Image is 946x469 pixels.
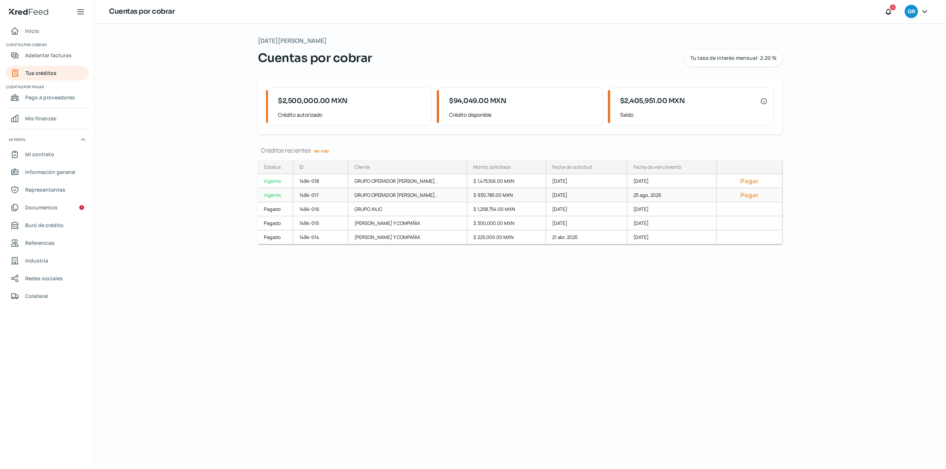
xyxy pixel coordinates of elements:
a: Información general [6,165,89,179]
div: Fecha de vencimiento [633,164,681,170]
a: Mis finanzas [6,111,89,126]
div: Cliente [354,164,370,170]
span: Información general [25,167,75,177]
div: [DATE] [627,230,717,244]
span: $2,405,951.00 MXN [620,96,685,106]
span: Industria [25,256,48,265]
a: Ver más [311,145,332,157]
div: [DATE] [627,202,717,216]
div: GRUPO OPERADOR [PERSON_NAME]... [348,188,467,202]
div: 1484-017 [293,188,349,202]
a: Representantes [6,182,89,197]
div: $ 930,785.00 MXN [467,188,547,202]
a: Inicio [6,24,89,38]
div: [DATE] [627,174,717,188]
span: Cuentas por pagar [6,83,88,90]
span: Adelantar facturas [25,51,72,60]
span: Saldo [620,110,768,119]
div: 1484-016 [293,202,349,216]
div: [DATE] [546,174,627,188]
span: Representantes [25,185,65,194]
a: Pagado [258,230,293,244]
span: Buró de crédito [25,220,64,230]
a: Vigente [258,174,293,188]
a: Industria [6,253,89,268]
div: Estatus [264,164,281,170]
div: [DATE] [546,188,627,202]
span: $2,500,000.00 MXN [278,96,348,106]
span: Inicio [25,26,39,35]
div: ID [299,164,304,170]
span: Colateral [25,291,48,301]
span: Documentos [25,203,58,212]
div: Créditos recientes [258,146,783,154]
span: Mi perfil [9,136,26,143]
div: 1484-018 [293,174,349,188]
span: Cuentas por cobrar [258,49,372,67]
div: GRUPO AILIC [348,202,467,216]
a: Buró de crédito [6,218,89,233]
a: Pagado [258,216,293,230]
span: Tu tasa de interés mensual: 2.20 % [690,55,777,61]
span: Redes sociales [25,274,63,283]
div: [PERSON_NAME] Y COMPAÑIA [348,216,467,230]
div: [DATE] [546,202,627,216]
div: [DATE] [546,216,627,230]
span: 1 [892,4,894,11]
div: $ 300,000.00 MXN [467,216,547,230]
a: Mi contrato [6,147,89,162]
div: $ 1,258,754.00 MXN [467,202,547,216]
span: GR [908,7,915,16]
span: Tus créditos [25,68,57,78]
span: Crédito autorizado [278,110,425,119]
span: Mis finanzas [25,114,57,123]
h1: Cuentas por cobrar [109,6,175,17]
span: [DATE][PERSON_NAME] [258,35,327,46]
span: Pago a proveedores [25,93,75,102]
a: Vigente [258,188,293,202]
div: Fecha de solicitud [552,164,592,170]
div: [DATE] [627,216,717,230]
a: Adelantar facturas [6,48,89,63]
span: Mi contrato [25,150,54,159]
span: Referencias [25,238,55,247]
a: Tus créditos [6,66,89,81]
a: Documentos [6,200,89,215]
div: GRUPO OPERADOR [PERSON_NAME]... [348,174,467,188]
span: Cuentas por cobrar [6,41,88,48]
span: Crédito disponible [449,110,596,119]
button: Pagar [723,191,776,199]
div: 25 ago, 2025 [627,188,717,202]
a: Redes sociales [6,271,89,286]
a: Pagado [258,202,293,216]
div: 21 abr, 2025 [546,230,627,244]
div: $ 1,475,166.00 MXN [467,174,547,188]
span: $94,049.00 MXN [449,96,506,106]
div: $ 225,000.00 MXN [467,230,547,244]
a: Referencias [6,236,89,250]
div: [PERSON_NAME] Y COMPAÑIA [348,230,467,244]
div: Monto solicitado [473,164,511,170]
a: Pago a proveedores [6,90,89,105]
div: 1484-015 [293,216,349,230]
div: 1484-014 [293,230,349,244]
button: Pagar [723,177,776,185]
a: Colateral [6,289,89,304]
